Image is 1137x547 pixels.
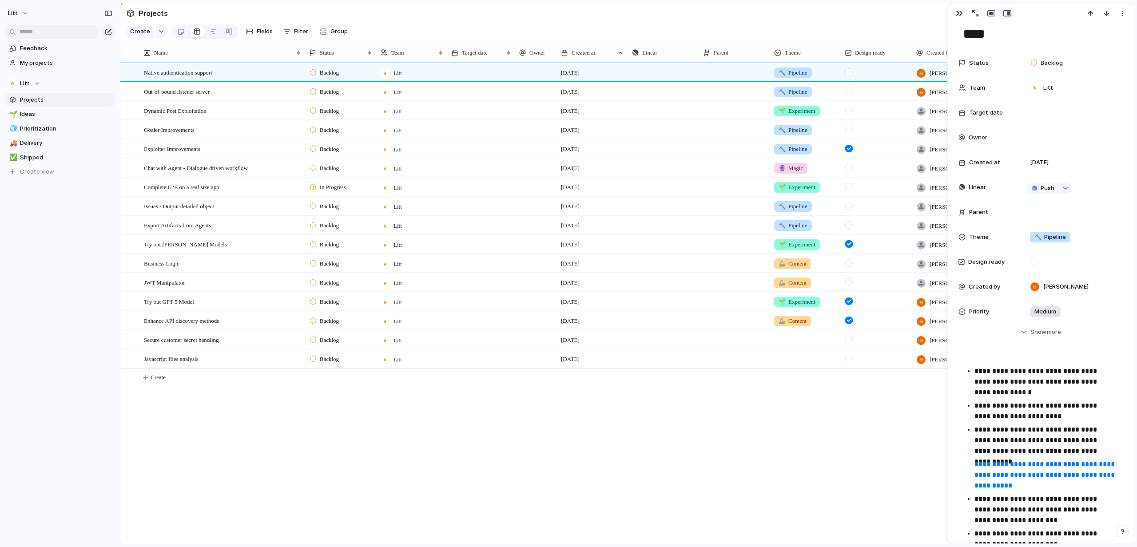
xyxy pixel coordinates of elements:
span: Backlog [320,87,339,96]
span: Pipeline [779,87,807,96]
span: Litt [394,222,402,230]
span: 🔮 [779,165,786,171]
button: Create view [4,165,115,178]
span: 🔨 [779,146,786,152]
span: [DATE] [561,145,580,154]
span: [PERSON_NAME] [930,126,975,135]
span: [DATE] [561,278,580,287]
span: Team [391,48,404,57]
span: Litt [394,279,402,288]
span: Litt [394,107,402,116]
span: Show [1030,328,1046,337]
span: Create [151,373,166,382]
span: Theme [785,48,801,57]
span: [DATE] [561,183,580,192]
span: Owner [529,48,545,57]
a: My projects [4,56,115,70]
span: [PERSON_NAME] [1043,282,1089,291]
span: 🌱 [779,184,786,190]
span: Secure customer secret handling [144,334,219,345]
button: Fields [243,24,276,39]
span: [DATE] [561,87,580,96]
span: Content [779,317,807,325]
span: Owner [969,133,987,142]
span: Magic [779,164,803,173]
span: Backlog [320,164,339,173]
span: Pipeline [779,126,807,135]
span: My projects [20,59,112,67]
span: more [1047,328,1061,337]
span: Group [330,27,348,36]
span: Backlog [1041,59,1063,67]
button: Litt [4,6,33,20]
span: Delivery [20,139,112,147]
span: 🦾 [779,260,786,267]
button: 🚚 [8,139,17,147]
button: ✅ [8,153,17,162]
span: Content [779,278,807,287]
span: [DATE] [561,68,580,77]
span: Pipeline [779,145,807,154]
span: Pipeline [779,68,807,77]
span: Projects [137,5,170,21]
span: [PERSON_NAME] [930,202,975,211]
span: [DATE] [561,297,580,306]
span: Medium [1034,307,1056,316]
button: Group [315,24,352,39]
span: Target date [969,108,1003,117]
span: [DATE] [561,355,580,364]
span: [DATE] [561,240,580,249]
span: Litt [394,69,402,78]
span: Created at [572,48,595,57]
span: Design ready [968,258,1005,266]
span: Litt [394,164,402,173]
span: Litt [394,241,402,250]
span: [PERSON_NAME] [930,107,975,116]
span: Status [320,48,334,57]
a: Feedback [4,42,115,55]
span: Javascript files analysis [144,353,199,364]
span: [DATE] [561,107,580,115]
span: In Progress [320,183,346,192]
span: Priority [969,307,989,316]
span: Team [970,83,985,92]
span: [PERSON_NAME] [930,317,975,326]
span: [DATE] [561,259,580,268]
span: Business Logic [144,258,179,268]
div: 🧊 [9,123,16,134]
span: Created by [926,48,952,57]
span: Pipeline [779,221,807,230]
span: [PERSON_NAME] [930,164,975,173]
span: Filter [294,27,308,36]
span: Litt [394,126,402,135]
button: Create [125,24,155,39]
span: 🔨 [1034,233,1042,240]
span: Litt [394,298,402,307]
span: Litt [394,355,402,364]
span: Backlog [320,240,339,249]
span: Name [154,48,168,57]
span: Backlog [320,221,339,230]
span: Backlog [320,297,339,306]
span: Litt [20,79,30,88]
span: Prioritization [20,124,112,133]
span: Backlog [320,259,339,268]
span: Exploiter Improvements [144,143,200,154]
span: Pipeline [779,202,807,211]
a: Projects [4,93,115,107]
a: ✅Shipped [4,151,115,164]
span: Export Artifacts from Agents [144,220,211,230]
span: Backlog [320,355,339,364]
span: Litt [394,260,402,269]
span: [DATE] [1030,158,1049,167]
span: Shipped [20,153,112,162]
span: Target date [462,48,488,57]
span: Linear [969,183,986,192]
span: Backlog [320,145,339,154]
span: [PERSON_NAME] [930,145,975,154]
span: [PERSON_NAME] [930,336,975,345]
span: Litt [394,183,402,192]
span: Pipeline [1034,233,1066,242]
span: Complete E2E on a real size app [144,182,219,192]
